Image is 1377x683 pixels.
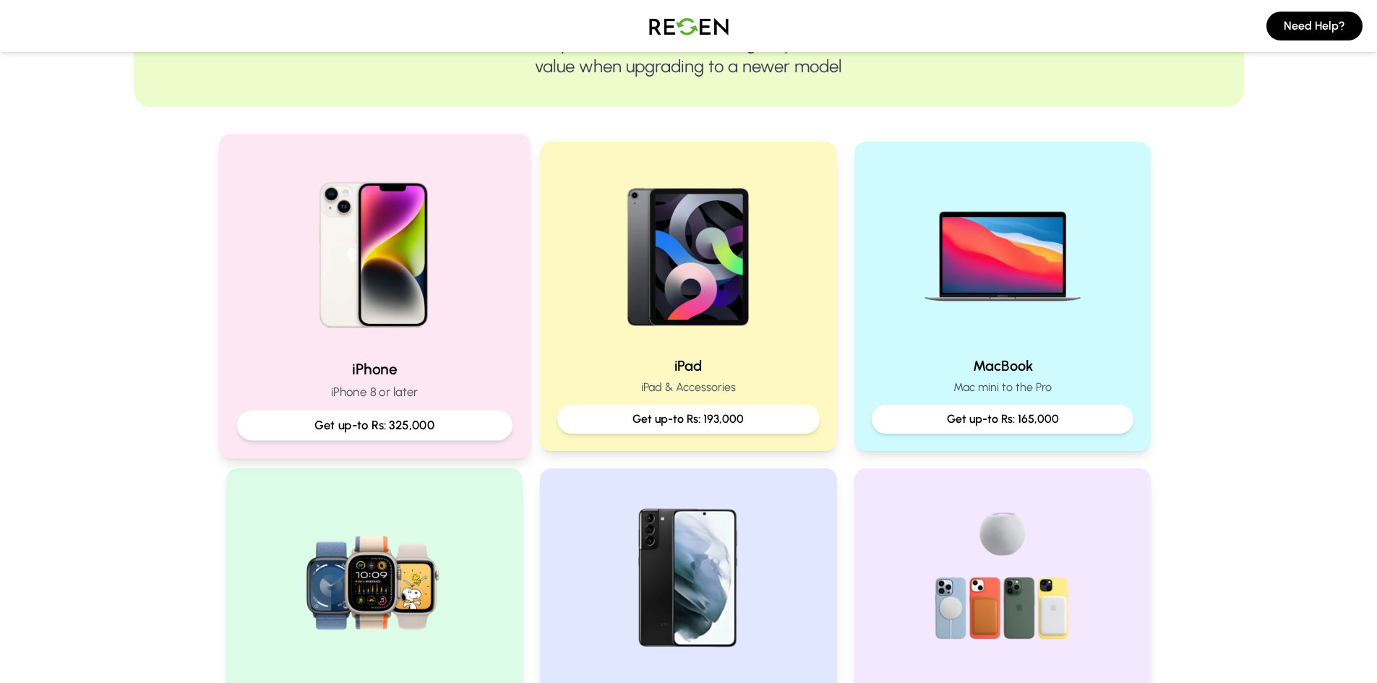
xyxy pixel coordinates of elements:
[1266,12,1363,40] button: Need Help?
[638,6,739,46] img: Logo
[883,411,1123,428] p: Get up-to Rs: 165,000
[596,486,781,671] img: Samsung
[282,486,467,671] img: Watch
[596,159,781,344] img: iPad
[180,32,1198,78] p: Trade-in your devices for Cash or get up to 10% extra value when upgrading to a newer model
[277,153,471,347] img: iPhone
[910,159,1095,344] img: MacBook
[557,356,820,376] h2: iPad
[236,383,512,401] p: iPhone 8 or later
[872,379,1134,396] p: Mac mini to the Pro
[249,416,499,434] p: Get up-to Rs: 325,000
[569,411,808,428] p: Get up-to Rs: 193,000
[872,356,1134,376] h2: MacBook
[236,358,512,379] h2: iPhone
[910,486,1095,671] img: Accessories
[557,379,820,396] p: iPad & Accessories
